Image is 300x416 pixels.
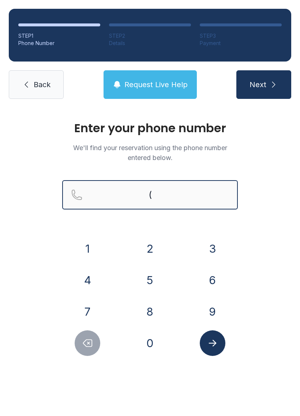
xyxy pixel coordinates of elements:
div: STEP 2 [109,32,191,40]
span: Request Live Help [124,79,188,90]
button: 9 [200,299,225,324]
div: Details [109,40,191,47]
button: Submit lookup form [200,330,225,356]
button: 4 [75,267,100,293]
button: 3 [200,236,225,261]
button: 5 [137,267,163,293]
span: Next [250,79,266,90]
p: We'll find your reservation using the phone number entered below. [62,143,238,163]
button: 6 [200,267,225,293]
button: 1 [75,236,100,261]
span: Back [34,79,50,90]
input: Reservation phone number [62,180,238,209]
div: Phone Number [18,40,100,47]
button: Delete number [75,330,100,356]
div: Payment [200,40,282,47]
button: 7 [75,299,100,324]
h1: Enter your phone number [62,122,238,134]
button: 0 [137,330,163,356]
button: 8 [137,299,163,324]
button: 2 [137,236,163,261]
div: STEP 1 [18,32,100,40]
div: STEP 3 [200,32,282,40]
